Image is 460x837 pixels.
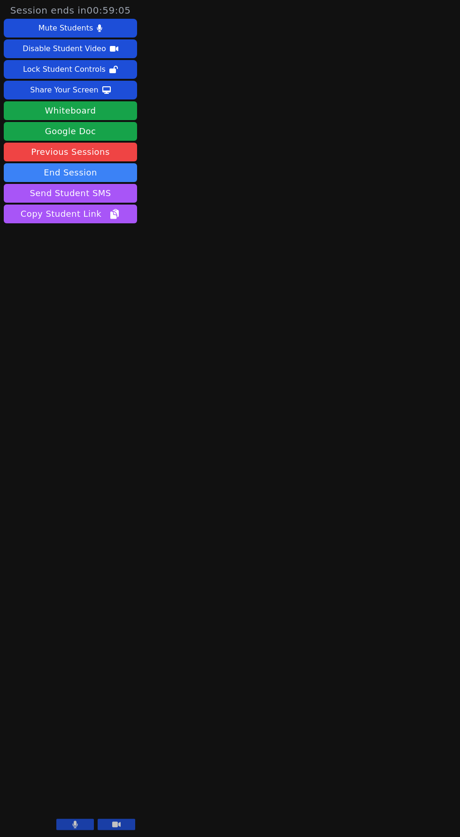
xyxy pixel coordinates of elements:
button: Copy Student Link [4,205,137,223]
div: Disable Student Video [23,41,106,56]
span: Copy Student Link [21,207,120,221]
button: Send Student SMS [4,184,137,203]
a: Google Doc [4,122,137,141]
button: Share Your Screen [4,81,137,99]
time: 00:59:05 [87,5,131,16]
button: Lock Student Controls [4,60,137,79]
span: Session ends in [10,4,131,17]
div: Lock Student Controls [23,62,106,77]
div: Share Your Screen [30,83,99,98]
button: Whiteboard [4,101,137,120]
button: Mute Students [4,19,137,38]
div: Mute Students [38,21,93,36]
a: Previous Sessions [4,143,137,161]
button: End Session [4,163,137,182]
button: Disable Student Video [4,39,137,58]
